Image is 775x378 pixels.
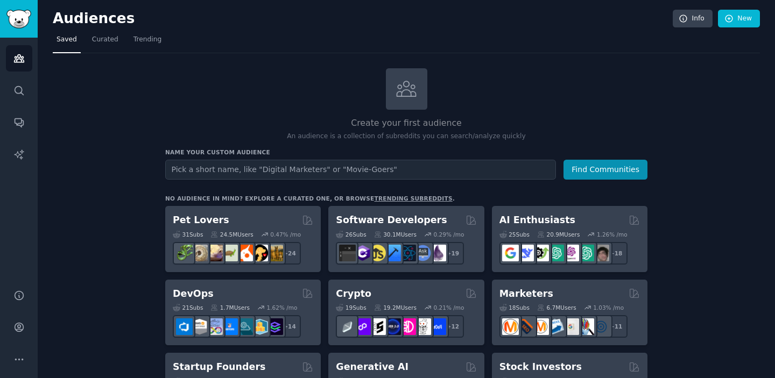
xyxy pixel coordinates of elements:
[547,245,564,261] img: chatgpt_promptDesign
[354,318,371,335] img: 0xPolygon
[191,245,208,261] img: ballpython
[266,318,283,335] img: PlatformEngineers
[499,360,582,374] h2: Stock Investors
[434,304,464,311] div: 0.21 % /mo
[165,148,647,156] h3: Name your custom audience
[547,318,564,335] img: Emailmarketing
[384,318,401,335] img: web3
[165,160,556,180] input: Pick a short name, like "Digital Marketers" or "Movie-Goers"
[593,304,624,311] div: 1.03 % /mo
[593,318,609,335] img: OnlineMarketing
[251,245,268,261] img: PetAdvice
[133,35,161,45] span: Trending
[354,245,371,261] img: csharp
[221,318,238,335] img: DevOpsLinks
[577,318,594,335] img: MarketingResearch
[537,231,580,238] div: 20.9M Users
[369,245,386,261] img: learnjavascript
[336,304,366,311] div: 19 Sub s
[221,245,238,261] img: turtle
[673,10,713,28] a: Info
[374,304,417,311] div: 19.2M Users
[176,245,193,261] img: herpetology
[236,318,253,335] img: platformengineering
[173,231,203,238] div: 31 Sub s
[517,318,534,335] img: bigseo
[499,231,530,238] div: 25 Sub s
[251,318,268,335] img: aws_cdk
[210,304,250,311] div: 1.7M Users
[593,245,609,261] img: ArtificalIntelligence
[532,318,549,335] img: AskMarketing
[499,287,553,301] h2: Marketers
[339,318,356,335] img: ethfinance
[92,35,118,45] span: Curated
[336,287,371,301] h2: Crypto
[434,231,464,238] div: 0.29 % /mo
[517,245,534,261] img: DeepSeek
[278,242,301,265] div: + 24
[502,318,519,335] img: content_marketing
[236,245,253,261] img: cockatiel
[502,245,519,261] img: GoogleGeminiAI
[266,245,283,261] img: dogbreed
[605,315,628,338] div: + 11
[562,245,579,261] img: OpenAIDev
[605,242,628,265] div: + 18
[537,304,576,311] div: 6.7M Users
[597,231,628,238] div: 1.26 % /mo
[414,245,431,261] img: AskComputerScience
[563,160,647,180] button: Find Communities
[173,287,214,301] h2: DevOps
[270,231,301,238] div: 0.47 % /mo
[88,31,122,53] a: Curated
[173,304,203,311] div: 21 Sub s
[165,117,647,130] h2: Create your first audience
[176,318,193,335] img: azuredevops
[336,213,447,227] h2: Software Developers
[165,195,455,202] div: No audience in mind? Explore a curated one, or browse .
[499,213,575,227] h2: AI Enthusiasts
[374,195,452,202] a: trending subreddits
[210,231,253,238] div: 24.5M Users
[577,245,594,261] img: chatgpt_prompts_
[369,318,386,335] img: ethstaker
[562,318,579,335] img: googleads
[53,10,673,27] h2: Audiences
[336,231,366,238] div: 26 Sub s
[399,245,416,261] img: reactnative
[130,31,165,53] a: Trending
[278,315,301,338] div: + 14
[384,245,401,261] img: iOSProgramming
[429,318,446,335] img: defi_
[441,315,464,338] div: + 12
[429,245,446,261] img: elixir
[336,360,408,374] h2: Generative AI
[399,318,416,335] img: defiblockchain
[499,304,530,311] div: 18 Sub s
[57,35,77,45] span: Saved
[414,318,431,335] img: CryptoNews
[173,213,229,227] h2: Pet Lovers
[53,31,81,53] a: Saved
[206,245,223,261] img: leopardgeckos
[165,132,647,141] p: An audience is a collection of subreddits you can search/analyze quickly
[6,10,31,28] img: GummySearch logo
[718,10,760,28] a: New
[191,318,208,335] img: AWS_Certified_Experts
[267,304,298,311] div: 1.62 % /mo
[532,245,549,261] img: AItoolsCatalog
[173,360,265,374] h2: Startup Founders
[339,245,356,261] img: software
[374,231,417,238] div: 30.1M Users
[441,242,464,265] div: + 19
[206,318,223,335] img: Docker_DevOps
